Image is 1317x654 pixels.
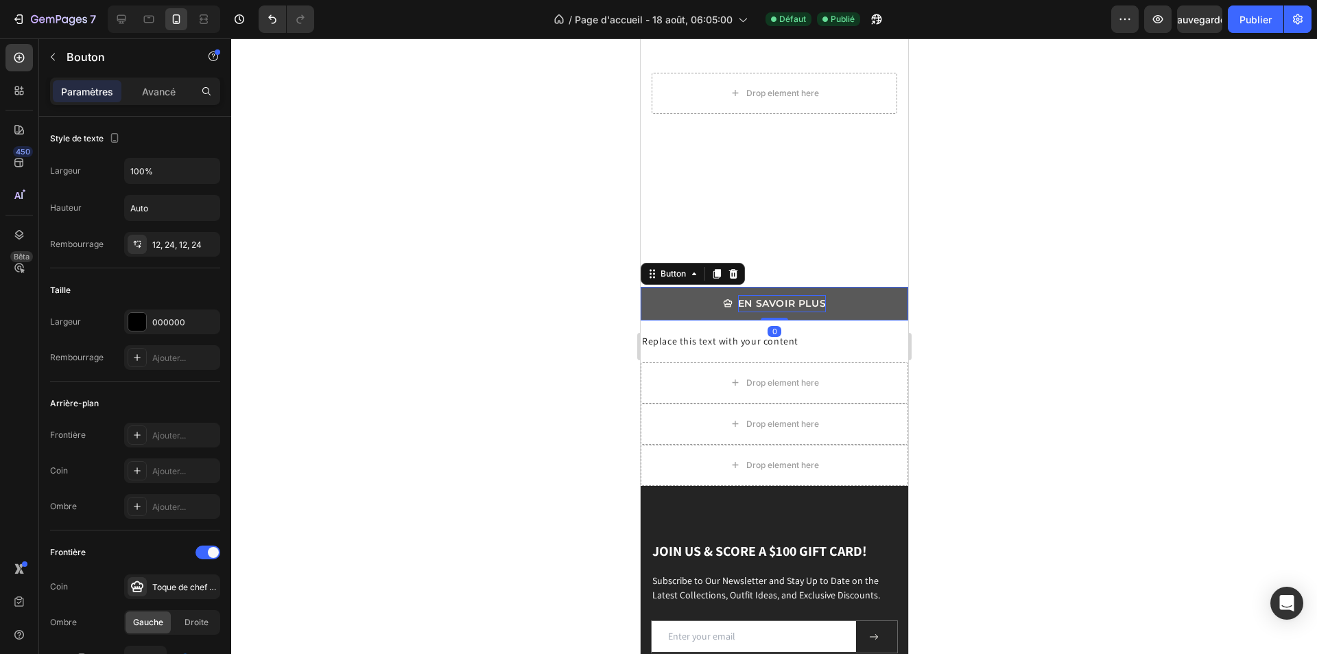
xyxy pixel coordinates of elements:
font: Ajouter... [152,430,186,441]
font: Ajouter... [152,466,186,476]
font: Arrière-plan [50,398,99,408]
font: 450 [16,147,30,156]
font: Rembourrage [50,352,104,362]
font: Droite [185,617,209,627]
font: Ombre [50,617,77,627]
font: Toque de chef audacieuse [152,582,254,592]
font: Gauche [133,617,163,627]
font: Rembourrage [50,239,104,249]
button: 7 [5,5,102,33]
iframe: Zone de conception [641,38,908,654]
font: Publier [1239,14,1272,25]
font: Coin [50,581,68,592]
font: Sauvegarder [1171,14,1229,25]
font: Ajouter... [152,353,186,363]
button: Publier [1228,5,1283,33]
button: Sauvegarder [1177,5,1222,33]
input: Auto [125,159,219,183]
font: Publié [831,14,855,24]
font: Coin [50,465,68,476]
font: Largeur [50,165,81,176]
font: Défaut [779,14,806,24]
font: Ajouter... [152,502,186,512]
div: Annuler/Rétablir [259,5,314,33]
font: / [569,14,572,25]
font: Ombre [50,501,77,511]
font: Paramètres [61,86,113,97]
font: Bouton [67,50,105,64]
font: Page d'accueil - 18 août, 06:05:00 [575,14,733,25]
font: Largeur [50,316,81,327]
font: Hauteur [50,202,82,213]
div: Ouvrir Intercom Messenger [1270,587,1303,620]
font: Style de texte [50,133,104,143]
input: Auto [125,196,219,220]
font: Taille [50,285,71,295]
font: Frontière [50,430,86,440]
font: Frontière [50,547,86,557]
font: Bêta [14,252,29,261]
font: 7 [90,12,96,26]
p: Bouton [67,49,183,65]
font: 000000 [152,317,185,327]
font: Avancé [142,86,176,97]
font: 12, 24, 12, 24 [152,240,202,250]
